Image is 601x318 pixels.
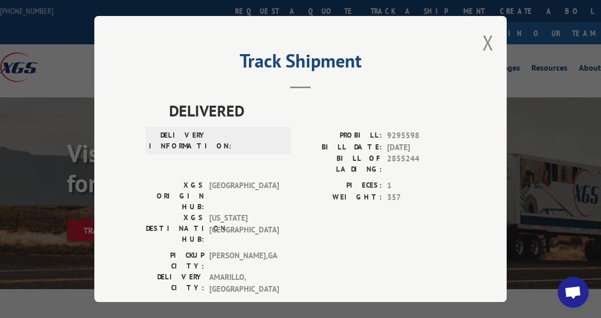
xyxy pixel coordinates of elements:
label: BILL OF LADING: [300,153,382,175]
label: PICKUP CITY: [146,250,204,272]
label: PROBILL: [300,130,382,142]
label: XGS ORIGIN HUB: [146,180,204,212]
label: WEIGHT: [300,191,382,203]
span: [GEOGRAPHIC_DATA] [209,180,279,212]
span: 357 [387,191,455,203]
label: PIECES: [300,180,382,192]
h2: Track Shipment [146,54,455,73]
span: 9295598 [387,130,455,142]
span: [US_STATE][GEOGRAPHIC_DATA] [209,212,279,245]
label: BILL DATE: [300,141,382,153]
label: DELIVERY INFORMATION: [149,130,207,152]
span: 1 [387,180,455,192]
span: [DATE] [387,141,455,153]
label: XGS DESTINATION HUB: [146,212,204,245]
div: Open chat [558,277,589,308]
span: AMARILLO , [GEOGRAPHIC_DATA] [209,272,279,295]
span: 2855244 [387,153,455,175]
label: DELIVERY CITY: [146,272,204,295]
span: [PERSON_NAME] , GA [209,250,279,272]
span: DELIVERED [169,99,455,122]
button: Close modal [482,29,494,56]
